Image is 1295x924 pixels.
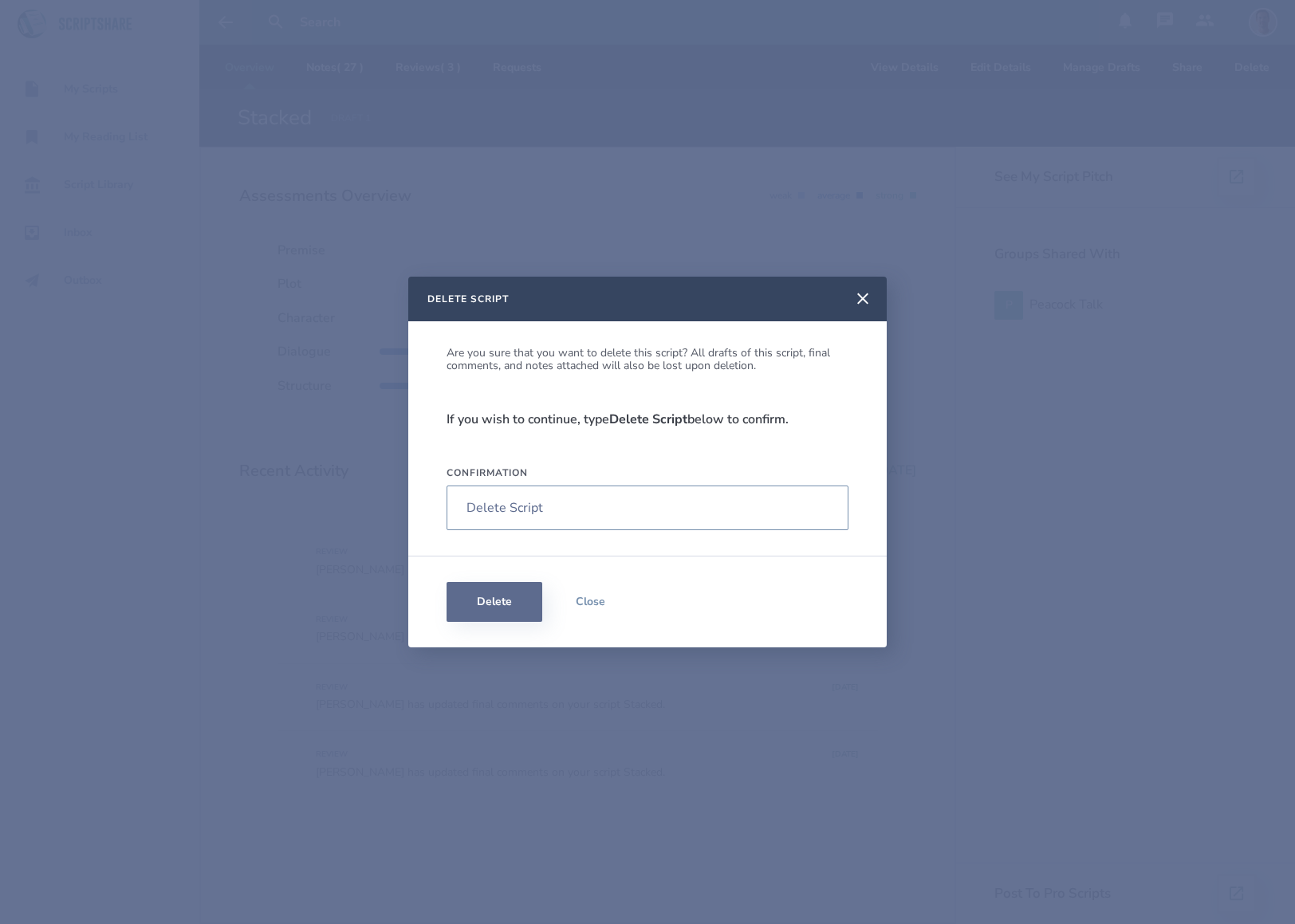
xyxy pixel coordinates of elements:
p: If you wish to continue, type below to confirm. [447,411,848,428]
button: Close [542,582,638,622]
button: Delete [447,582,542,622]
h2: Delete Script [427,293,509,305]
p: Are you sure that you want to delete this script? All drafts of this script, final comments, and ... [447,347,848,372]
strong: Delete Script [609,411,687,428]
label: Confirmation [447,466,848,479]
